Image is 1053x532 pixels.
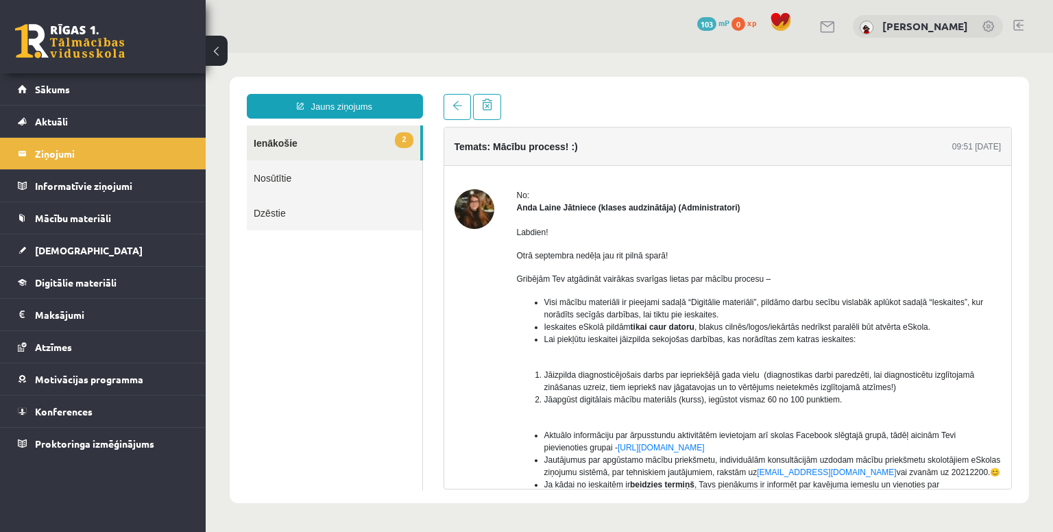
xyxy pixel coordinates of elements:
[18,73,189,105] a: Sākums
[35,115,68,128] span: Aktuāli
[41,41,217,66] a: Jauns ziņojums
[18,170,189,202] a: Informatīvie ziņojumi
[311,221,566,231] span: Gribējām Tev atgādināt vairākas svarīgas lietas par mācību procesu –
[35,138,189,169] legend: Ziņojumi
[15,24,125,58] a: Rīgas 1. Tālmācības vidusskola
[747,88,795,100] div: 09:51 [DATE]
[35,212,111,224] span: Mācību materiāli
[339,427,734,449] span: Ja kādai no ieskaitēm ir , Tavs pienākums ir informēt par kavējuma iemeslu un vienoties par [DEMO...
[18,202,189,234] a: Mācību materiāli
[18,138,189,169] a: Ziņojumi
[18,396,189,427] a: Konferences
[18,267,189,298] a: Digitālie materiāli
[747,17,756,28] span: xp
[882,19,968,33] a: [PERSON_NAME]
[311,136,796,149] div: No:
[551,415,690,424] a: [EMAIL_ADDRESS][DOMAIN_NAME]
[339,402,795,424] span: Jautājumus par apgūstamo mācību priekšmetu, individuālām konsultācijām uzdodam mācību priekšmetu ...
[41,143,217,178] a: Dzēstie
[339,342,637,352] span: Jāapgūst digitālais mācību materiāls (kurss), iegūstot vismaz 60 no 100 punktiem.
[339,378,751,400] span: Aktuālo informāciju par ārpusstundu aktivitātēm ievietojam arī skolas Facebook slēgtajā grupā, tā...
[35,83,70,95] span: Sākums
[425,269,489,279] b: tikai caur datoru
[35,405,93,418] span: Konferences
[311,198,463,208] span: Otrā septembra nedēļa jau rit pilnā sparā!
[18,331,189,363] a: Atzīmes
[339,282,651,291] span: Lai piekļūtu ieskaitei jāizpilda sekojošas darbības, kas norādītas zem katras ieskaites:
[41,108,217,143] a: Nosūtītie
[189,80,207,95] span: 2
[35,437,154,450] span: Proktoringa izmēģinājums
[35,373,143,385] span: Motivācijas programma
[412,390,499,400] a: [URL][DOMAIN_NAME]
[311,175,343,184] span: Labdien!
[784,415,795,424] span: 😊
[311,150,535,160] strong: Anda Laine Jātniece (klases audzinātāja) (Administratori)
[18,363,189,395] a: Motivācijas programma
[18,106,189,137] a: Aktuāli
[35,341,72,353] span: Atzīmes
[339,317,769,339] span: Jāizpilda diagnosticējošais darbs par iepriekšējā gada vielu (diagnostikas darbi paredzēti, lai d...
[18,234,189,266] a: [DEMOGRAPHIC_DATA]
[249,136,289,176] img: Anda Laine Jātniece (klases audzinātāja)
[860,21,873,34] img: Paula Stepēna
[35,244,143,256] span: [DEMOGRAPHIC_DATA]
[18,299,189,330] a: Maksājumi
[731,17,763,28] a: 0 xp
[424,427,489,437] b: beidzies termiņš
[339,245,778,267] span: Visi mācību materiāli ir pieejami sadaļā “Digitālie materiāli”, pildāmo darbu secību vislabāk apl...
[249,88,372,99] h4: Temats: Mācību process! :)
[41,73,215,108] a: 2Ienākošie
[18,428,189,459] a: Proktoringa izmēģinājums
[339,269,725,279] span: Ieskaites eSkolā pildām , blakus cilnēs/logos/iekārtās nedrīkst paralēli būt atvērta eSkola.
[697,17,716,31] span: 103
[35,299,189,330] legend: Maksājumi
[35,170,189,202] legend: Informatīvie ziņojumi
[697,17,729,28] a: 103 mP
[718,17,729,28] span: mP
[731,17,745,31] span: 0
[35,276,117,289] span: Digitālie materiāli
